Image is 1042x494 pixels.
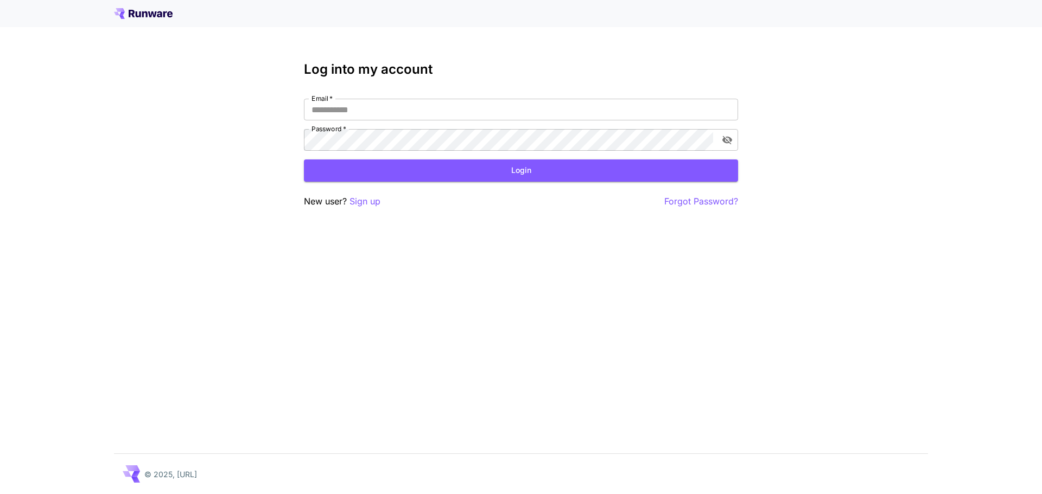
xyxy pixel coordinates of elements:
[312,124,346,133] label: Password
[350,195,380,208] button: Sign up
[312,94,333,103] label: Email
[304,195,380,208] p: New user?
[304,159,738,182] button: Login
[144,469,197,480] p: © 2025, [URL]
[304,62,738,77] h3: Log into my account
[717,130,737,150] button: toggle password visibility
[664,195,738,208] button: Forgot Password?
